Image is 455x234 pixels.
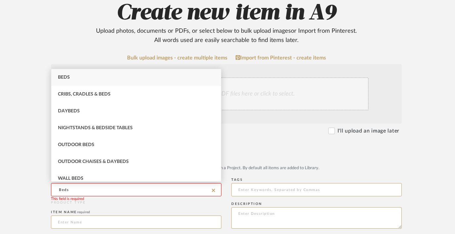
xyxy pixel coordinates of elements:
[51,200,221,205] div: PRODUCT TYPE
[58,92,111,97] span: Cribs, Cradles & Beds
[51,165,402,172] div: Upload JPG/PNG images or PDF drawings to create an item with maximum functionality in a Project. ...
[58,159,129,164] span: Outdoor Chaises & Daybeds
[58,75,70,80] span: Beds
[51,150,402,154] div: Item Type
[231,202,402,206] div: Description
[231,183,402,196] input: Enter Keywords, Separated by Commas
[58,142,94,147] span: Outdoor Beds
[231,178,402,182] div: Tags
[91,26,362,45] div: Upload photos, documents or PDFs, or select below to bulk upload images or Import from Pinterest ...
[77,211,90,214] span: required
[51,183,221,196] input: Type a category to search and select
[58,176,83,181] span: Wall Beds
[127,55,227,61] a: Bulk upload images - create multiple items
[51,210,221,214] div: Item name
[51,215,221,229] input: Enter Name
[58,126,133,130] span: Nightstands‎‎‏‏‎ & Bedside Tables
[51,196,84,202] div: This field is required
[51,155,402,163] mat-radio-group: Select item type
[338,127,399,135] label: I'll upload an image later
[236,55,326,61] a: Import from Pinterest - create items
[58,109,80,113] span: Daybeds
